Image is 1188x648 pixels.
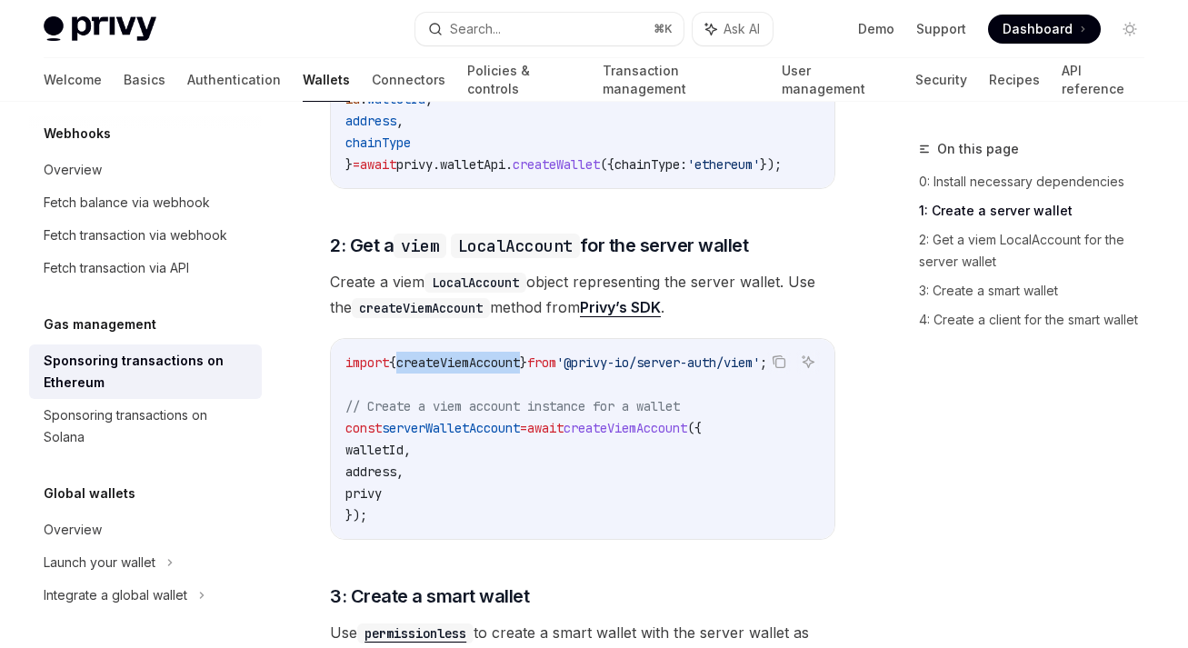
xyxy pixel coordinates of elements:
[345,113,396,129] span: address
[556,354,760,371] span: '@privy-io/server-auth/viem'
[372,58,445,102] a: Connectors
[687,420,702,436] span: ({
[396,354,520,371] span: createViemAccount
[603,58,760,102] a: Transaction management
[345,507,367,523] span: });
[345,485,382,502] span: privy
[345,156,353,173] span: }
[187,58,281,102] a: Authentication
[44,192,210,214] div: Fetch balance via webhook
[404,442,411,458] span: ,
[919,276,1159,305] a: 3: Create a smart wallet
[29,252,262,284] a: Fetch transaction via API
[919,167,1159,196] a: 0: Install necessary dependencies
[44,552,155,573] div: Launch your wallet
[440,156,505,173] span: walletApi
[330,583,529,609] span: 3: Create a smart wallet
[44,224,227,246] div: Fetch transaction via webhook
[513,156,600,173] span: createWallet
[989,58,1040,102] a: Recipes
[29,513,262,546] a: Overview
[1003,20,1073,38] span: Dashboard
[44,404,251,448] div: Sponsoring transactions on Solana
[396,156,433,173] span: privy
[352,298,490,318] code: createViemAccount
[44,123,111,145] h5: Webhooks
[796,350,820,374] button: Ask AI
[919,196,1159,225] a: 1: Create a server wallet
[29,344,262,399] a: Sponsoring transactions on Ethereum
[29,219,262,252] a: Fetch transaction via webhook
[44,584,187,606] div: Integrate a global wallet
[527,354,556,371] span: from
[919,305,1159,334] a: 4: Create a client for the smart wallet
[29,186,262,219] a: Fetch balance via webhook
[580,298,661,317] a: Privy’s SDK
[915,58,967,102] a: Security
[29,154,262,186] a: Overview
[693,13,773,45] button: Ask AI
[330,233,748,258] span: 2: Get a for the server wallet
[345,420,382,436] span: const
[424,273,526,293] code: LocalAccount
[345,354,389,371] span: import
[600,156,614,173] span: ({
[396,113,404,129] span: ,
[44,519,102,541] div: Overview
[724,20,760,38] span: Ask AI
[353,156,360,173] span: =
[330,269,835,320] span: Create a viem object representing the server wallet. Use the method from .
[44,159,102,181] div: Overview
[451,234,580,258] code: LocalAccount
[467,58,581,102] a: Policies & controls
[919,225,1159,276] a: 2: Get a viem LocalAccount for the server wallet
[345,398,680,414] span: // Create a viem account instance for a wallet
[44,257,189,279] div: Fetch transaction via API
[29,399,262,454] a: Sponsoring transactions on Solana
[433,156,440,173] span: .
[988,15,1101,44] a: Dashboard
[124,58,165,102] a: Basics
[389,354,396,371] span: {
[760,156,782,173] span: });
[396,464,404,480] span: ,
[767,350,791,374] button: Copy the contents from the code block
[858,20,894,38] a: Demo
[937,138,1019,160] span: On this page
[527,420,564,436] span: await
[345,464,396,480] span: address
[44,483,135,504] h5: Global wallets
[360,156,396,173] span: await
[614,156,687,173] span: chainType:
[1115,15,1144,44] button: Toggle dark mode
[44,16,156,42] img: light logo
[782,58,893,102] a: User management
[357,623,474,643] code: permissionless
[44,314,156,335] h5: Gas management
[564,420,687,436] span: createViemAccount
[760,354,767,371] span: ;
[520,420,527,436] span: =
[450,18,501,40] div: Search...
[394,234,446,258] code: viem
[345,135,411,151] span: chainType
[44,350,251,394] div: Sponsoring transactions on Ethereum
[1062,58,1144,102] a: API reference
[916,20,966,38] a: Support
[505,156,513,173] span: .
[654,22,673,36] span: ⌘ K
[303,58,350,102] a: Wallets
[345,442,404,458] span: walletId
[382,420,520,436] span: serverWalletAccount
[357,623,474,642] a: permissionless
[44,58,102,102] a: Welcome
[415,13,684,45] button: Search...⌘K
[687,156,760,173] span: 'ethereum'
[520,354,527,371] span: }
